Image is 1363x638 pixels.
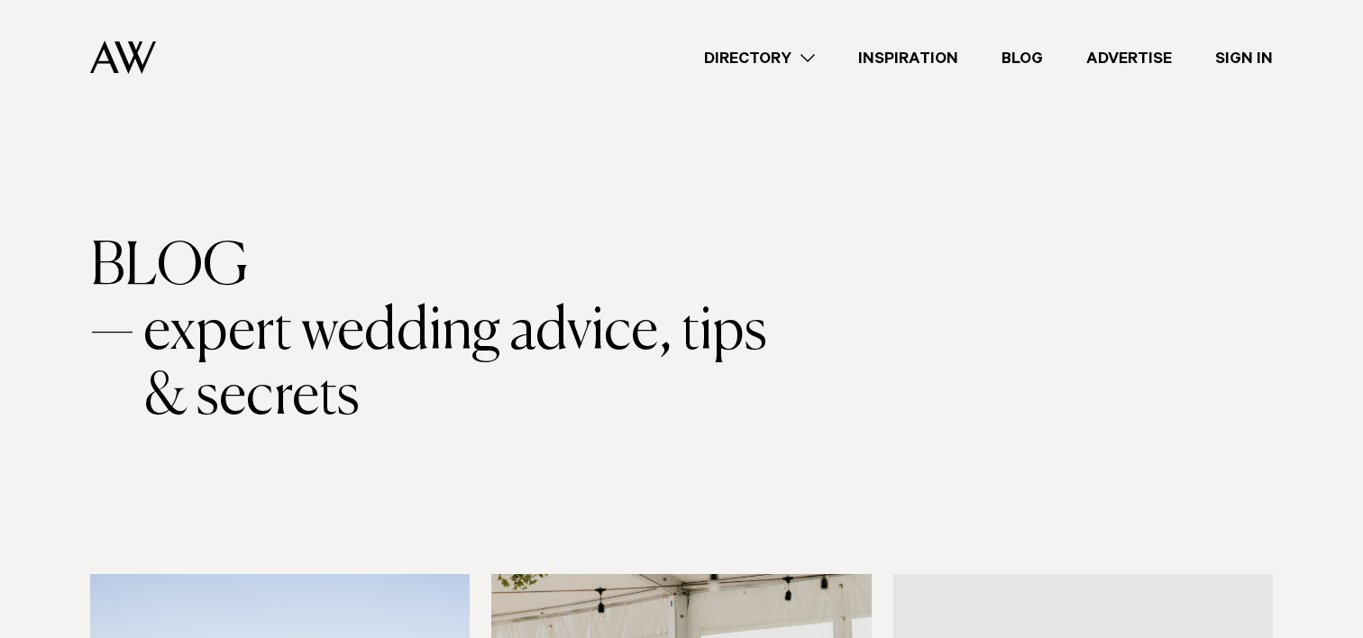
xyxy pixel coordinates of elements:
h1: BLOG [90,235,1273,430]
a: Advertise [1065,46,1194,70]
a: Directory [682,46,837,70]
a: Sign In [1194,46,1294,70]
span: — [90,300,134,430]
a: Inspiration [837,46,980,70]
img: Auckland Weddings Logo [90,41,156,74]
a: Blog [980,46,1065,70]
span: expert wedding advice, tips & secrets [143,300,811,430]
